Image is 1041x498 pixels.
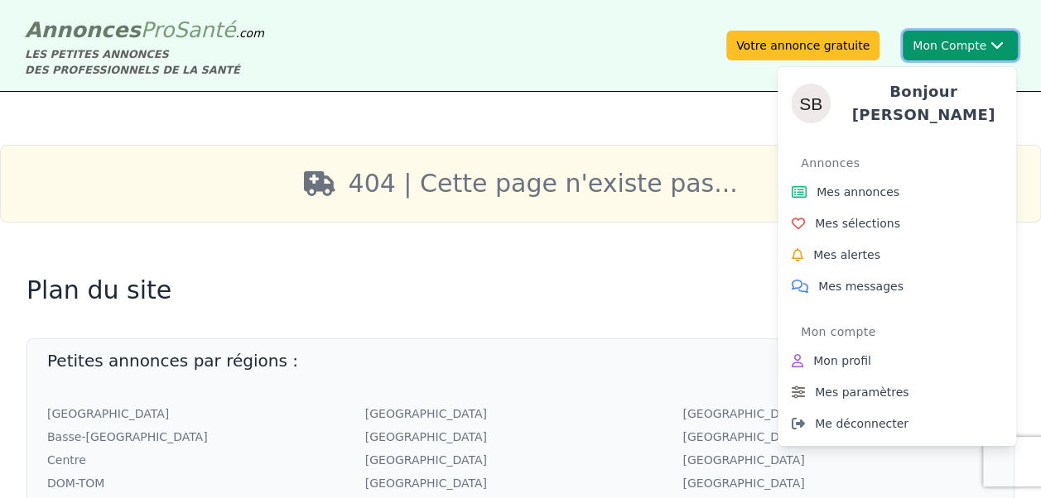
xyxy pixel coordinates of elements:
[801,318,1010,345] div: Mon compte
[791,84,831,123] img: sandra
[25,46,264,78] div: LES PETITES ANNONCES DES PROFESSIONNELS DE LA SANTÉ
[801,150,1010,176] div: Annonces
[784,239,1010,271] a: Mes alertes
[682,430,804,443] a: [GEOGRAPHIC_DATA]
[903,31,1018,60] button: Mon ComptesandraBonjour [PERSON_NAME]AnnoncesMes annoncesMes sélectionsMes alertesMes messagesMon...
[25,17,264,42] a: AnnoncesProSanté.com
[682,476,804,490] a: [GEOGRAPHIC_DATA]
[813,247,880,263] span: Mes alertes
[726,31,880,60] a: Votre annonce gratuite
[844,80,1003,127] h4: Bonjour [PERSON_NAME]
[47,407,169,420] a: [GEOGRAPHIC_DATA]
[784,376,1010,408] a: Mes paramètres
[365,430,487,443] a: [GEOGRAPHIC_DATA]
[25,17,141,42] span: Annonces
[784,176,1010,208] a: Mes annonces
[365,407,487,420] a: [GEOGRAPHIC_DATA]
[817,184,899,200] span: Mes annonces
[815,215,900,232] span: Mes sélections
[784,345,1010,376] a: Mon profil
[365,476,487,490] a: [GEOGRAPHIC_DATA]
[682,453,804,467] a: [GEOGRAPHIC_DATA]
[174,17,235,42] span: Santé
[341,162,744,205] div: 404 | Cette page n'existe pas...
[813,352,871,369] span: Mon profil
[235,26,263,40] span: .com
[27,275,1014,305] h1: Plan du site
[784,408,1010,439] a: Me déconnecter
[365,453,487,467] a: [GEOGRAPHIC_DATA]
[815,415,908,432] span: Me déconnecter
[47,453,86,467] a: Centre
[784,271,1010,302] a: Mes messages
[47,349,994,372] h2: Petites annonces par régions :
[141,17,175,42] span: Pro
[815,384,908,400] span: Mes paramètres
[47,476,104,490] a: DOM-TOM
[818,278,904,294] span: Mes messages
[47,430,208,443] a: Basse-[GEOGRAPHIC_DATA]
[784,208,1010,239] a: Mes sélections
[682,407,804,420] a: [GEOGRAPHIC_DATA]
